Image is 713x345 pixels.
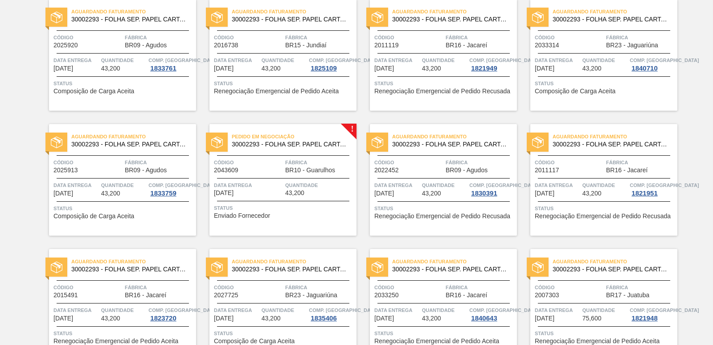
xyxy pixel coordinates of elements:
img: status [532,262,544,273]
span: Quantidade [582,181,628,190]
span: Data entrega [374,56,420,65]
div: 1821948 [630,315,659,322]
img: status [211,137,223,148]
span: Comp. Carga [148,181,217,190]
a: statusAguardando Faturamento30002293 - FOLHA SEP. PAPEL CARTAO 1200x1000M 350gCódigo2022452Fábric... [356,124,517,236]
span: Status [214,79,354,88]
div: 1833761 [148,65,178,72]
div: 1821951 [630,190,659,197]
span: Composição de Carga Aceita [214,338,295,345]
span: 15/10/2025 [53,190,73,197]
span: 2025913 [53,167,78,174]
span: 30002293 - FOLHA SEP. PAPEL CARTAO 1200x1000M 350g [392,266,510,273]
span: 2033250 [374,292,399,299]
img: status [51,12,62,23]
img: status [211,262,223,273]
span: Data entrega [214,306,259,315]
span: Aguardando Faturamento [71,257,196,266]
a: statusAguardando Faturamento30002293 - FOLHA SEP. PAPEL CARTAO 1200x1000M 350gCódigo2011117Fábric... [517,124,677,236]
span: Status [214,329,354,338]
span: 30002293 - FOLHA SEP. PAPEL CARTAO 1200x1000M 350g [553,266,670,273]
img: status [51,262,62,273]
span: 43,200 [422,65,441,72]
span: Fábrica [285,33,354,42]
span: Data entrega [535,56,580,65]
span: BR23 - Jaguariúna [606,42,658,49]
span: Fábrica [446,283,515,292]
span: 2011119 [374,42,399,49]
span: Fábrica [606,283,675,292]
span: BR10 - Guarulhos [285,167,335,174]
img: status [51,137,62,148]
div: 1830391 [469,190,499,197]
span: 2007303 [535,292,559,299]
span: 30002293 - FOLHA SEP. PAPEL CARTAO 1200x1000M 350g [71,266,189,273]
span: 2043609 [214,167,238,174]
span: 2027725 [214,292,238,299]
span: 30002293 - FOLHA SEP. PAPEL CARTAO 1200x1000M 350g [232,16,349,23]
span: Aguardando Faturamento [553,257,677,266]
span: 2025920 [53,42,78,49]
span: Código [214,158,283,167]
span: 43,200 [422,190,441,197]
span: Renegociação Emergencial de Pedido Aceita [535,338,660,345]
span: 43,200 [285,190,304,196]
span: Fábrica [446,158,515,167]
span: Data entrega [535,181,580,190]
div: 1833759 [148,190,178,197]
span: Data entrega [374,181,420,190]
span: Quantidade [422,181,467,190]
span: Aguardando Faturamento [392,7,517,16]
span: 30002293 - FOLHA SEP. PAPEL CARTAO 1200x1000M 350g [553,16,670,23]
span: Quantidade [582,56,628,65]
div: 1825109 [309,65,338,72]
span: Fábrica [125,33,194,42]
img: status [372,137,383,148]
img: status [211,12,223,23]
span: Renegociação Emergencial de Pedido Recusada [374,88,510,95]
span: Quantidade [262,56,307,65]
span: Composição de Carga Aceita [53,88,134,95]
span: Fábrica [446,33,515,42]
img: status [372,262,383,273]
span: Fábrica [125,158,194,167]
span: Status [535,204,675,213]
span: 17/10/2025 [374,190,394,197]
a: Comp. [GEOGRAPHIC_DATA]1830391 [469,181,515,197]
span: Código [53,158,123,167]
span: 18/10/2025 [374,315,394,322]
span: Comp. Carga [309,56,378,65]
span: Status [535,329,675,338]
span: 30002293 - FOLHA SEP. PAPEL CARTAO 1200x1000M 350g [392,141,510,148]
span: Quantidade [422,56,467,65]
span: Aguardando Faturamento [71,7,196,16]
span: Quantidade [262,306,307,315]
img: status [532,12,544,23]
span: Código [374,283,443,292]
span: Status [53,204,194,213]
span: Aguardando Faturamento [71,132,196,141]
span: Aguardando Faturamento [553,7,677,16]
span: 17/10/2025 [535,190,554,197]
span: 30002293 - FOLHA SEP. PAPEL CARTAO 1200x1000M 350g [232,141,349,148]
span: Status [374,204,515,213]
span: Comp. Carga [630,181,699,190]
span: 30002293 - FOLHA SEP. PAPEL CARTAO 1200x1000M 350g [71,141,189,148]
a: Comp. [GEOGRAPHIC_DATA]1833761 [148,56,194,72]
span: 2015491 [53,292,78,299]
span: Renegociação Emergencial de Pedido Aceita [214,88,339,95]
a: Comp. [GEOGRAPHIC_DATA]1840643 [469,306,515,322]
span: Pedido em Negociação [232,132,356,141]
span: Comp. Carga [469,56,538,65]
span: Data entrega [53,56,99,65]
span: Código [214,33,283,42]
span: 18/10/2025 [214,315,234,322]
span: Status [53,79,194,88]
a: !statusPedido em Negociação30002293 - FOLHA SEP. PAPEL CARTAO 1200x1000M 350gCódigo2043609Fábrica... [196,124,356,236]
span: 30002293 - FOLHA SEP. PAPEL CARTAO 1200x1000M 350g [392,16,510,23]
span: Fábrica [285,158,354,167]
a: Comp. [GEOGRAPHIC_DATA]1821951 [630,181,675,197]
span: Quantidade [101,56,147,65]
span: Quantidade [101,306,147,315]
span: 43,200 [422,315,441,322]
